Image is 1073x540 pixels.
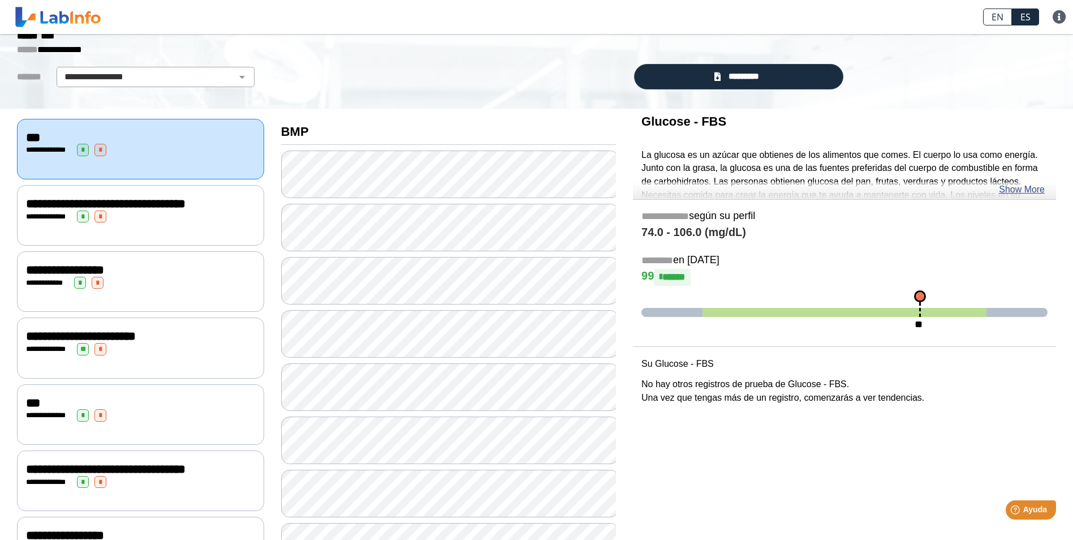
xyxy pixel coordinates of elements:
[641,269,1048,286] h4: 99
[641,378,1048,405] p: No hay otros registros de prueba de Glucose - FBS. Una vez que tengas más de un registro, comenza...
[641,148,1048,230] p: La glucosa es un azúcar que obtienes de los alimentos que comes. El cuerpo lo usa como energía. J...
[641,210,1048,223] h5: según su perfil
[641,254,1048,267] h5: en [DATE]
[972,496,1061,528] iframe: Help widget launcher
[983,8,1012,25] a: EN
[1012,8,1039,25] a: ES
[281,125,309,139] b: BMP
[999,183,1045,196] a: Show More
[641,114,726,128] b: Glucose - FBS
[641,226,1048,239] h4: 74.0 - 106.0 (mg/dL)
[641,357,1048,371] p: Su Glucose - FBS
